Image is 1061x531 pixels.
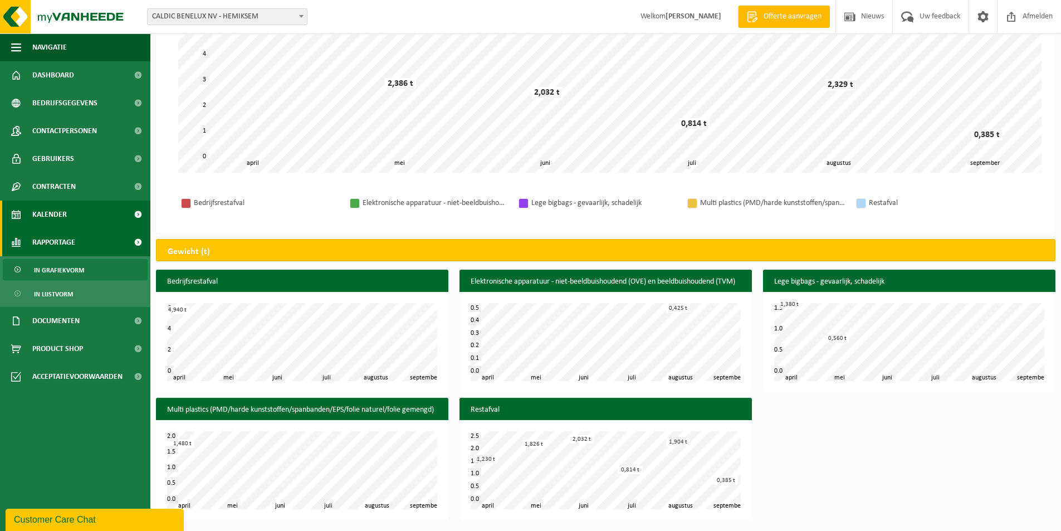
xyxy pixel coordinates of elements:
h3: Lege bigbags - gevaarlijk, schadelijk [763,270,1055,294]
div: Bedrijfsrestafval [194,196,339,210]
div: 1,230 t [474,455,498,464]
span: Gebruikers [32,145,74,173]
div: Elektronische apparatuur - niet-beeldbuishoudend (OVE) en beeldbuishoudend (TVM) [363,196,507,210]
span: Bedrijfsgegevens [32,89,97,117]
div: 1,826 t [522,440,546,449]
a: In lijstvorm [3,283,148,304]
span: Navigatie [32,33,67,61]
div: 2,032 t [570,435,594,444]
span: Product Shop [32,335,83,363]
div: 0,814 t [678,118,710,129]
div: 0,425 t [666,304,690,313]
div: 2,386 t [385,78,416,89]
div: 0,385 t [714,476,738,485]
span: Dashboard [32,61,74,89]
h3: Elektronische apparatuur - niet-beeldbuishoudend (OVE) en beeldbuishoudend (TVM) [459,270,752,294]
h3: Bedrijfsrestafval [156,270,448,294]
span: Kalender [32,201,67,228]
h3: Multi plastics (PMD/harde kunststoffen/spanbanden/EPS/folie naturel/folie gemengd) [156,398,448,422]
div: 1,904 t [666,438,690,446]
strong: [PERSON_NAME] [666,12,721,21]
div: 0,385 t [971,129,1003,140]
div: Restafval [869,196,1014,210]
div: Lege bigbags - gevaarlijk, schadelijk [531,196,676,210]
div: 0,560 t [825,334,849,343]
span: Documenten [32,307,80,335]
iframe: chat widget [6,506,186,531]
div: 0,814 t [618,466,642,474]
div: Multi plastics (PMD/harde kunststoffen/spanbanden/EPS/folie naturel/folie gemengd) [700,196,845,210]
span: CALDIC BENELUX NV - HEMIKSEM [148,9,307,25]
span: In lijstvorm [34,284,73,305]
h3: Restafval [459,398,752,422]
span: Acceptatievoorwaarden [32,363,123,391]
span: Contactpersonen [32,117,97,145]
a: In grafiekvorm [3,259,148,280]
a: Offerte aanvragen [738,6,830,28]
div: 2,329 t [825,79,856,90]
div: 1,480 t [170,440,194,448]
div: 4,940 t [165,306,189,314]
div: 1,380 t [778,300,801,309]
h2: Gewicht (t) [157,240,221,264]
span: CALDIC BENELUX NV - HEMIKSEM [147,8,307,25]
span: Rapportage [32,228,75,256]
span: Offerte aanvragen [761,11,824,22]
span: In grafiekvorm [34,260,84,281]
div: 2,032 t [531,87,563,98]
span: Contracten [32,173,76,201]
